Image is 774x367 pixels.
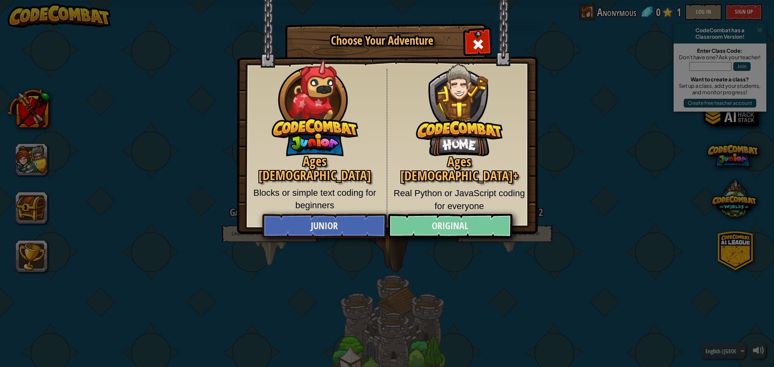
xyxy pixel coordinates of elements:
[249,187,381,212] p: Blocks or simple text coding for beginners
[416,50,503,156] img: CodeCombat Original hero character
[249,154,381,182] h2: Ages [DEMOGRAPHIC_DATA]
[388,214,512,238] a: Original
[393,155,526,183] h2: Ages [DEMOGRAPHIC_DATA]+
[262,214,386,238] a: Junior
[272,54,358,156] img: CodeCombat Junior hero character
[465,31,491,56] div: Close modal
[393,187,526,212] p: Real Python or JavaScript coding for everyone
[300,35,465,47] h1: Choose Your Adventure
